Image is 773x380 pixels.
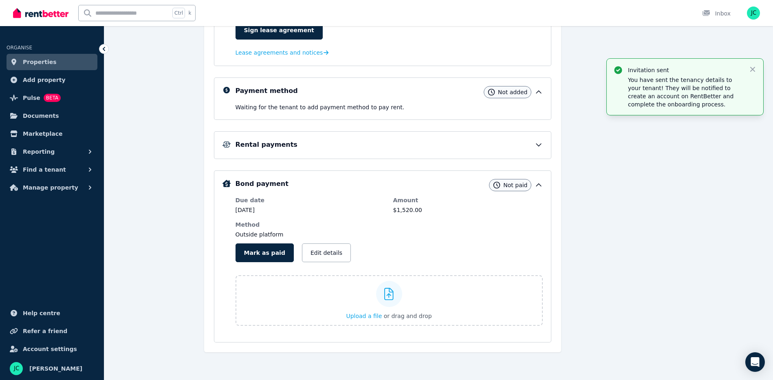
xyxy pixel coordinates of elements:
span: Documents [23,111,59,121]
dd: $1,520.00 [393,206,543,214]
dt: Method [236,221,385,229]
button: Reporting [7,144,97,160]
span: Ctrl [172,8,185,18]
span: ORGANISE [7,45,32,51]
span: Help centre [23,308,60,318]
p: Waiting for the tenant to add payment method to pay rent . [236,103,543,111]
a: Documents [7,108,97,124]
dt: Amount [393,196,543,204]
span: Pulse [23,93,40,103]
span: k [188,10,191,16]
span: Lease agreements and notices [236,49,323,57]
span: Upload a file [346,313,382,319]
a: Refer a friend [7,323,97,339]
dd: Outside platform [236,230,385,239]
span: Properties [23,57,57,67]
button: Manage property [7,179,97,196]
button: Find a tenant [7,161,97,178]
a: Marketplace [7,126,97,142]
a: Properties [7,54,97,70]
a: PulseBETA [7,90,97,106]
a: Lease agreements and notices [236,49,329,57]
span: Marketplace [23,129,62,139]
h5: Payment method [236,86,298,96]
button: Edit details [302,243,351,262]
span: or drag and drop [384,313,432,319]
span: Not added [498,88,528,96]
img: Bond Details [222,180,231,187]
div: Inbox [702,9,731,18]
span: Reporting [23,147,55,157]
img: RentBetter [13,7,68,19]
h5: Rental payments [236,140,297,150]
a: Help centre [7,305,97,321]
button: Mark as paid [236,243,294,262]
a: Account settings [7,341,97,357]
span: Find a tenant [23,165,66,175]
h5: Bond payment [236,179,288,189]
p: You have sent the tenancy details to your tenant! They will be notified to create an account on R... [628,76,742,108]
dt: Due date [236,196,385,204]
p: Invitation sent [628,66,742,74]
span: Add property [23,75,66,85]
span: Refer a friend [23,326,67,336]
img: joe cavallaro [10,362,23,375]
span: [PERSON_NAME] [29,364,82,373]
img: joe cavallaro [747,7,760,20]
span: Manage property [23,183,78,192]
span: BETA [44,94,61,102]
div: Open Intercom Messenger [745,352,765,372]
a: Sign lease agreement [236,21,323,40]
a: Add property [7,72,97,88]
span: Not paid [503,181,527,189]
button: Upload a file or drag and drop [346,312,432,320]
dd: [DATE] [236,206,385,214]
img: Rental Payments [222,141,231,148]
span: Account settings [23,344,77,354]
